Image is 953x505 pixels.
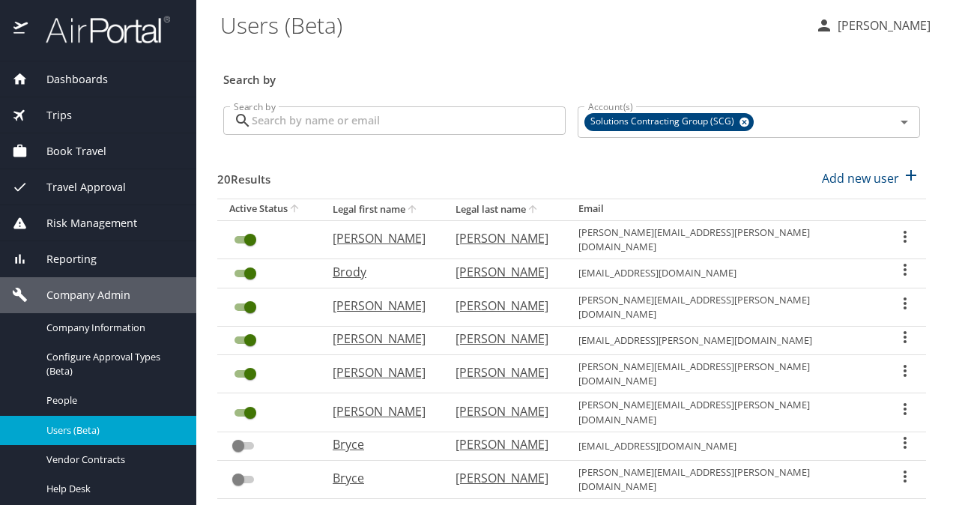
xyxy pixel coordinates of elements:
[405,203,420,217] button: sort
[13,15,29,44] img: icon-airportal.png
[566,461,884,499] td: [PERSON_NAME][EMAIL_ADDRESS][PERSON_NAME][DOMAIN_NAME]
[46,393,178,408] span: People
[333,263,426,281] p: Brody
[333,469,426,487] p: Bryce
[333,402,426,420] p: [PERSON_NAME]
[816,162,926,195] button: Add new user
[566,355,884,393] td: [PERSON_NAME][EMAIL_ADDRESS][PERSON_NAME][DOMAIN_NAME]
[29,15,170,44] img: airportal-logo.png
[566,326,884,354] td: [EMAIL_ADDRESS][PERSON_NAME][DOMAIN_NAME]
[456,435,548,453] p: [PERSON_NAME]
[217,162,270,188] h3: 20 Results
[822,169,899,187] p: Add new user
[28,143,106,160] span: Book Travel
[333,363,426,381] p: [PERSON_NAME]
[46,453,178,467] span: Vendor Contracts
[220,1,803,48] h1: Users (Beta)
[321,199,444,220] th: Legal first name
[456,363,548,381] p: [PERSON_NAME]
[566,220,884,258] td: [PERSON_NAME][EMAIL_ADDRESS][PERSON_NAME][DOMAIN_NAME]
[333,297,426,315] p: [PERSON_NAME]
[894,112,915,133] button: Open
[46,423,178,438] span: Users (Beta)
[566,432,884,460] td: [EMAIL_ADDRESS][DOMAIN_NAME]
[809,12,937,39] button: [PERSON_NAME]
[288,202,303,217] button: sort
[252,106,566,135] input: Search by name or email
[566,393,884,432] td: [PERSON_NAME][EMAIL_ADDRESS][PERSON_NAME][DOMAIN_NAME]
[28,287,130,303] span: Company Admin
[526,203,541,217] button: sort
[566,288,884,326] td: [PERSON_NAME][EMAIL_ADDRESS][PERSON_NAME][DOMAIN_NAME]
[456,263,548,281] p: [PERSON_NAME]
[28,107,72,124] span: Trips
[333,435,426,453] p: Bryce
[333,229,426,247] p: [PERSON_NAME]
[456,229,548,247] p: [PERSON_NAME]
[46,321,178,335] span: Company Information
[456,330,548,348] p: [PERSON_NAME]
[566,259,884,288] td: [EMAIL_ADDRESS][DOMAIN_NAME]
[28,215,137,232] span: Risk Management
[46,482,178,496] span: Help Desk
[444,199,566,220] th: Legal last name
[584,113,754,131] div: Solutions Contracting Group (SCG)
[456,297,548,315] p: [PERSON_NAME]
[566,199,884,220] th: Email
[456,469,548,487] p: [PERSON_NAME]
[28,71,108,88] span: Dashboards
[456,402,548,420] p: [PERSON_NAME]
[217,199,321,220] th: Active Status
[28,251,97,267] span: Reporting
[28,179,126,196] span: Travel Approval
[833,16,931,34] p: [PERSON_NAME]
[46,350,178,378] span: Configure Approval Types (Beta)
[223,62,920,88] h3: Search by
[584,114,743,130] span: Solutions Contracting Group (SCG)
[333,330,426,348] p: [PERSON_NAME]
